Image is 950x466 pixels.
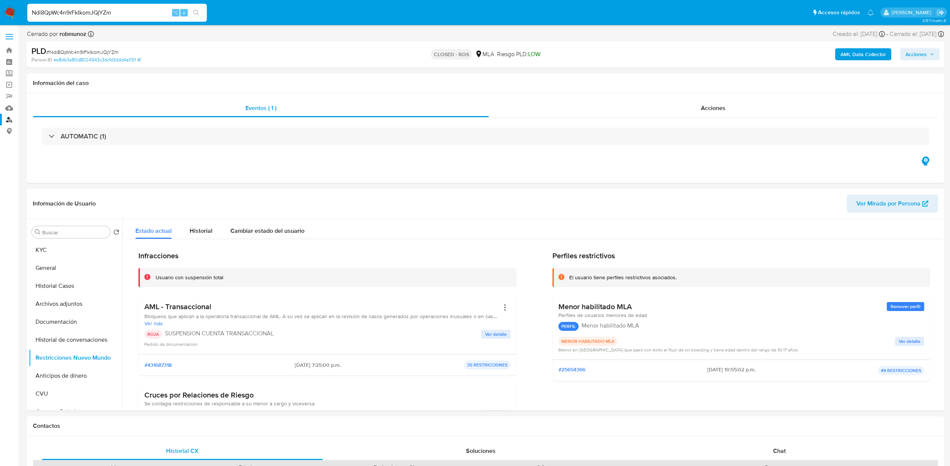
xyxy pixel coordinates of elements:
button: Cruces y Relaciones [29,403,122,421]
button: search-icon [189,7,204,18]
h1: Información de Usuario [33,200,96,207]
button: Anticipos de dinero [29,367,122,385]
span: Soluciones [466,447,496,455]
button: General [29,259,122,277]
span: Cerrado por [27,30,86,38]
button: Ver Mirada por Persona [847,195,938,213]
button: Historial Casos [29,277,122,295]
a: Notificaciones [867,9,874,16]
button: Volver al orden por defecto [113,229,119,237]
span: Ver Mirada por Persona [856,195,920,213]
b: AML Data Collector [840,48,886,60]
input: Buscar [42,229,107,236]
span: Accesos rápidos [818,9,860,16]
div: Cerrado el: [DATE] [890,30,944,38]
div: Creado el: [DATE] [833,30,885,38]
p: CLOSED - ROS [431,49,472,60]
span: Acciones [905,48,927,60]
span: Riesgo PLD: [497,50,540,58]
h3: AUTOMATIC (1) [61,132,106,140]
button: Historial de conversaciones [29,331,122,349]
span: Acciones [701,104,726,112]
b: robmunoz [58,30,86,38]
span: s [183,9,185,16]
button: Restricciones Nuevo Mundo [29,349,122,367]
a: ee8db3a80d8024943c3dcfd3ddd4a05f [53,57,141,63]
button: AML Data Collector [835,48,891,60]
span: - [886,30,888,38]
button: Buscar [35,229,41,235]
button: Acciones [900,48,940,60]
button: KYC [29,241,122,259]
button: Archivos adjuntos [29,295,122,313]
div: MLA [475,50,494,58]
a: Salir [937,9,944,16]
span: ⌥ [173,9,178,16]
span: LOW [528,50,540,58]
span: Eventos ( 1 ) [245,104,276,112]
input: Buscar usuario o caso... [27,8,207,18]
b: PLD [31,45,46,57]
span: Historial CX [166,447,199,455]
button: Documentación [29,313,122,331]
h1: Contactos [33,422,938,430]
h1: Información del caso [33,79,938,87]
button: CVU [29,385,122,403]
span: # Ndi8QpWc4n9rFkIkomJQjYZm [46,48,119,56]
b: Person ID [31,57,52,63]
div: AUTOMATIC (1) [42,128,929,145]
p: jessica.fukman@mercadolibre.com [892,9,934,16]
span: Chat [773,447,786,455]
